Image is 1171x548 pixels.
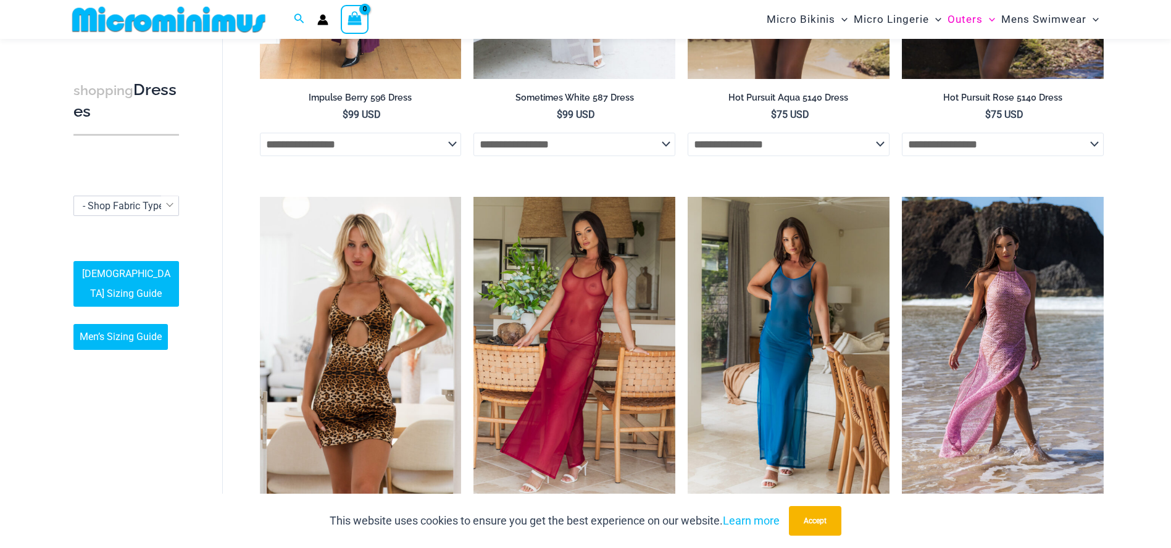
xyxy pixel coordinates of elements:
[771,109,777,120] span: $
[83,200,164,212] span: - Shop Fabric Type
[983,4,995,35] span: Menu Toggle
[835,4,848,35] span: Menu Toggle
[260,197,462,499] a: qui c'est leopard 5131 dress 01qui c'est leopard 5131 dress 04qui c'est leopard 5131 dress 04
[902,92,1104,108] a: Hot Pursuit Rose 5140 Dress
[73,262,179,307] a: [DEMOGRAPHIC_DATA] Sizing Guide
[998,4,1102,35] a: Mens SwimwearMenu ToggleMenu Toggle
[330,512,780,530] p: This website uses cookies to ensure you get the best experience on our website.
[260,92,462,104] h2: Impulse Berry 596 Dress
[929,4,941,35] span: Menu Toggle
[67,6,270,33] img: MM SHOP LOGO FLAT
[341,5,369,33] a: View Shopping Cart, empty
[343,109,348,120] span: $
[767,4,835,35] span: Micro Bikinis
[73,80,179,122] h3: Dresses
[944,4,998,35] a: OutersMenu ToggleMenu Toggle
[688,92,890,108] a: Hot Pursuit Aqua 5140 Dress
[557,109,595,120] bdi: 99 USD
[343,109,381,120] bdi: 99 USD
[688,197,890,499] a: Pursuit Sapphire Blue 5840 Dress 02Pursuit Sapphire Blue 5840 Dress 04Pursuit Sapphire Blue 5840 ...
[73,325,168,351] a: Men’s Sizing Guide
[473,92,675,108] a: Sometimes White 587 Dress
[902,92,1104,104] h2: Hot Pursuit Rose 5140 Dress
[73,83,133,98] span: shopping
[789,506,841,536] button: Accept
[902,197,1104,499] a: Rebel Heart Soft Pink 5818 Dress 01Rebel Heart Soft Pink 5818 Dress 04Rebel Heart Soft Pink 5818 ...
[73,196,179,216] span: - Shop Fabric Type
[74,196,178,215] span: - Shop Fabric Type
[688,92,890,104] h2: Hot Pursuit Aqua 5140 Dress
[473,197,675,499] a: Pursuit Ruby Red 5840 Dress 02Pursuit Ruby Red 5840 Dress 03Pursuit Ruby Red 5840 Dress 03
[294,12,305,27] a: Search icon link
[854,4,929,35] span: Micro Lingerie
[985,109,991,120] span: $
[1001,4,1086,35] span: Mens Swimwear
[260,92,462,108] a: Impulse Berry 596 Dress
[771,109,809,120] bdi: 75 USD
[260,197,462,499] img: qui c'est leopard 5131 dress 01
[473,197,675,499] img: Pursuit Ruby Red 5840 Dress 02
[762,2,1104,37] nav: Site Navigation
[688,197,890,499] img: Pursuit Sapphire Blue 5840 Dress 02
[851,4,944,35] a: Micro LingerieMenu ToggleMenu Toggle
[723,514,780,527] a: Learn more
[902,197,1104,499] img: Rebel Heart Soft Pink 5818 Dress 01
[764,4,851,35] a: Micro BikinisMenu ToggleMenu Toggle
[948,4,983,35] span: Outers
[557,109,562,120] span: $
[317,14,328,25] a: Account icon link
[1086,4,1099,35] span: Menu Toggle
[473,92,675,104] h2: Sometimes White 587 Dress
[985,109,1023,120] bdi: 75 USD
